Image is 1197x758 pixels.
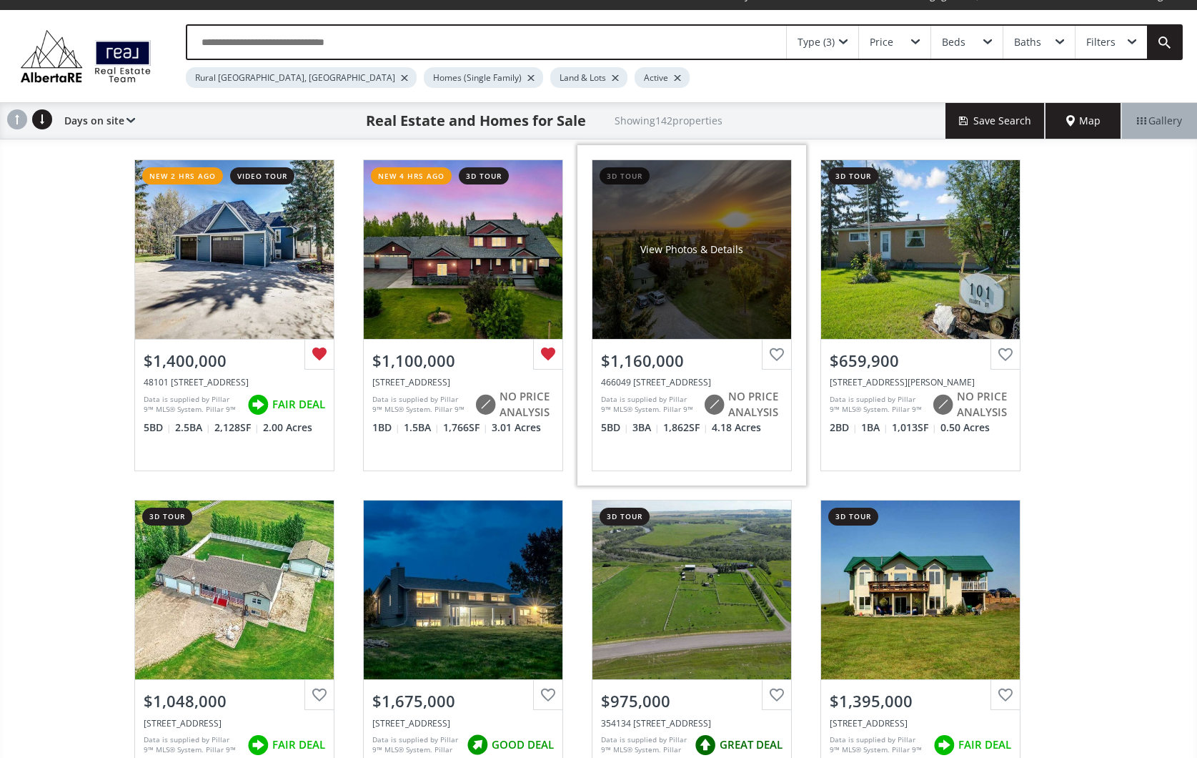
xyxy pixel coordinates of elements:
div: Rural [GEOGRAPHIC_DATA], [GEOGRAPHIC_DATA] [186,67,417,88]
div: Beds [942,37,965,47]
a: 3d tour$659,900[STREET_ADDRESS][PERSON_NAME]Data is supplied by Pillar 9™ MLS® System. Pillar 9™ ... [806,145,1035,486]
span: 3 BA [632,420,660,435]
span: 1 BA [861,420,888,435]
span: NO PRICE ANALYSIS [957,389,1011,420]
a: 3d tourView Photos & Details$1,160,000466049 [STREET_ADDRESS]Data is supplied by Pillar 9™ MLS® S... [577,145,806,486]
span: FAIR DEAL [272,737,325,752]
div: 354134 80 Street East, Rural Foothills County, AB T1S 4R1 [601,717,783,729]
div: $659,900 [830,350,1011,372]
img: rating icon [244,390,272,419]
a: new 2 hrs agovideo tour$1,400,00048101 [STREET_ADDRESS]Data is supplied by Pillar 9™ MLS® System.... [120,145,349,486]
div: Filters [1086,37,1116,47]
div: 466049 120 Street East, Rural Foothills County, AB T1V 1N3 [601,376,783,388]
h2: Showing 142 properties [615,115,722,126]
span: 2,128 SF [214,420,259,435]
span: Map [1066,114,1101,128]
span: 4.18 Acres [712,420,761,435]
span: 2 BD [830,420,858,435]
span: GOOD DEAL [492,737,554,752]
div: 101 Elliott Street, Rural Foothills County, AB T0L0A0 [830,376,1011,388]
span: FAIR DEAL [958,737,1011,752]
div: Homes (Single Family) [424,67,543,88]
div: $1,395,000 [830,690,1011,712]
span: 2.00 Acres [263,420,312,435]
img: rating icon [700,390,728,419]
div: Map [1045,103,1121,139]
div: View Photos & Details [640,242,743,257]
div: Data is supplied by Pillar 9™ MLS® System. Pillar 9™ is the owner of the copyright in its MLS® Sy... [144,734,240,756]
img: rating icon [471,390,500,419]
div: Land & Lots [550,67,627,88]
div: Data is supplied by Pillar 9™ MLS® System. Pillar 9™ is the owner of the copyright in its MLS® Sy... [601,394,696,415]
div: Type (3) [798,37,835,47]
span: 5 BD [144,420,172,435]
div: $1,048,000 [144,690,325,712]
span: FAIR DEAL [272,397,325,412]
div: 48101 244 Avenue West, Rural Foothills County, AB T1S 4C5 [144,376,325,388]
button: Save Search [945,103,1045,139]
div: Active [635,67,690,88]
div: Data is supplied by Pillar 9™ MLS® System. Pillar 9™ is the owner of the copyright in its MLS® Sy... [830,394,925,415]
div: Data is supplied by Pillar 9™ MLS® System. Pillar 9™ is the owner of the copyright in its MLS® Sy... [372,394,467,415]
span: NO PRICE ANALYSIS [500,389,554,420]
span: 5 BD [601,420,629,435]
div: 642243 72 Street East, Rural Foothills County, AB T0L0P0 [830,717,1011,729]
div: Price [870,37,893,47]
span: 3.01 Acres [492,420,541,435]
div: 17 Ravencrest Drive, Rural Foothills County, AB T1S 0E8 [372,376,554,388]
img: Logo [14,26,157,86]
span: 1,766 SF [443,420,488,435]
div: $1,100,000 [372,350,554,372]
h1: Real Estate and Homes for Sale [366,111,586,131]
div: 119016 273 Avenue East, Rural Foothills County, AB T1S 4G3 [372,717,554,729]
div: $1,400,000 [144,350,325,372]
div: $1,675,000 [372,690,554,712]
img: rating icon [928,390,957,419]
div: Data is supplied by Pillar 9™ MLS® System. Pillar 9™ is the owner of the copyright in its MLS® Sy... [144,394,240,415]
span: 1,013 SF [892,420,937,435]
div: $1,160,000 [601,350,783,372]
span: NO PRICE ANALYSIS [728,389,783,420]
a: new 4 hrs ago3d tour$1,100,000[STREET_ADDRESS]Data is supplied by Pillar 9™ MLS® System. Pillar 9... [349,145,577,486]
span: 1,862 SF [663,420,708,435]
span: 0.50 Acres [940,420,990,435]
span: 1 BD [372,420,400,435]
div: Days on site [57,103,135,139]
div: Gallery [1121,103,1197,139]
div: 290048 34 Street West, Rural Foothills County, AB T1S 7A5 [144,717,325,729]
span: 1.5 BA [404,420,439,435]
span: GREAT DEAL [720,737,783,752]
div: Data is supplied by Pillar 9™ MLS® System. Pillar 9™ is the owner of the copyright in its MLS® Sy... [830,734,926,756]
span: Gallery [1137,114,1182,128]
div: $975,000 [601,690,783,712]
div: Data is supplied by Pillar 9™ MLS® System. Pillar 9™ is the owner of the copyright in its MLS® Sy... [601,734,687,756]
div: Baths [1014,37,1041,47]
span: 2.5 BA [175,420,211,435]
div: Data is supplied by Pillar 9™ MLS® System. Pillar 9™ is the owner of the copyright in its MLS® Sy... [372,734,460,756]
